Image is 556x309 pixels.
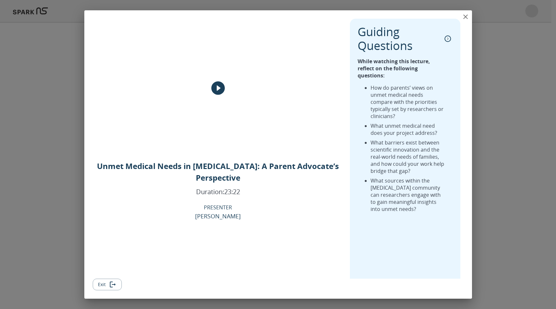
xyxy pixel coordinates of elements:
[443,34,453,44] button: collapse
[204,204,232,211] p: PRESENTER
[93,160,344,184] p: Unmet Medical Needs in [MEDICAL_DATA]: A Parent Advocate’s Perspective
[371,177,446,213] li: What sources within the [MEDICAL_DATA] community can researchers engage with to gain meaningful i...
[459,10,472,23] button: close
[208,78,228,98] button: play
[358,58,430,79] strong: While watching this lecture, reflect on the following questions:
[371,139,446,174] li: What barriers exist between scientific innovation and the real-world needs of families, and how c...
[371,122,446,136] li: What unmet medical need does your project address?
[358,25,437,53] p: Guiding Questions
[195,212,241,221] p: [PERSON_NAME]
[371,84,446,120] li: How do parents’ views on unmet medical needs compare with the priorities typically set by researc...
[196,187,240,196] p: Duration: 23:22
[93,279,122,291] button: Exit
[93,19,344,158] div: Image Cover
